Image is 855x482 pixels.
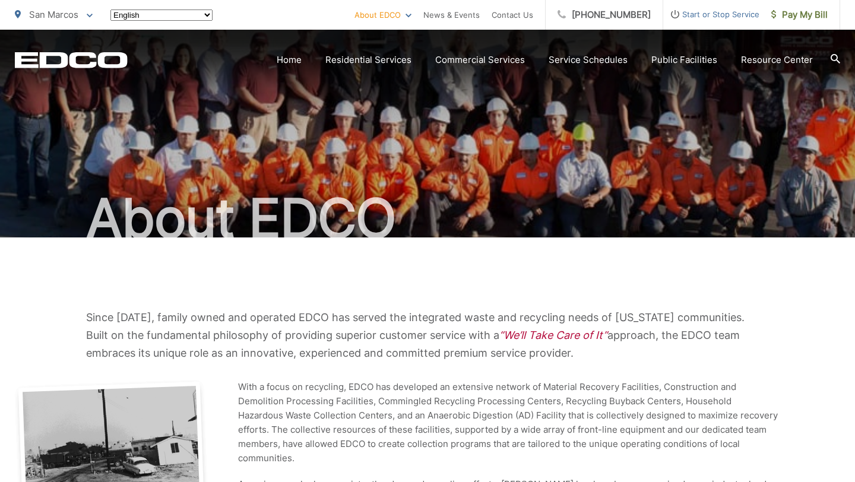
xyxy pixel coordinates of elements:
a: Residential Services [325,53,411,67]
span: San Marcos [29,9,78,20]
h1: About EDCO [15,189,840,248]
a: EDCD logo. Return to the homepage. [15,52,128,68]
a: News & Events [423,8,480,22]
a: Service Schedules [549,53,628,67]
span: Pay My Bill [771,8,828,22]
p: With a focus on recycling, EDCO has developed an extensive network of Material Recovery Facilitie... [238,380,778,465]
a: Commercial Services [435,53,525,67]
a: Contact Us [492,8,533,22]
a: Public Facilities [651,53,717,67]
a: Home [277,53,302,67]
em: “We’ll Take Care of It” [499,329,607,341]
select: Select a language [110,9,213,21]
a: Resource Center [741,53,813,67]
a: About EDCO [354,8,411,22]
p: Since [DATE], family owned and operated EDCO has served the integrated waste and recycling needs ... [86,309,769,362]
